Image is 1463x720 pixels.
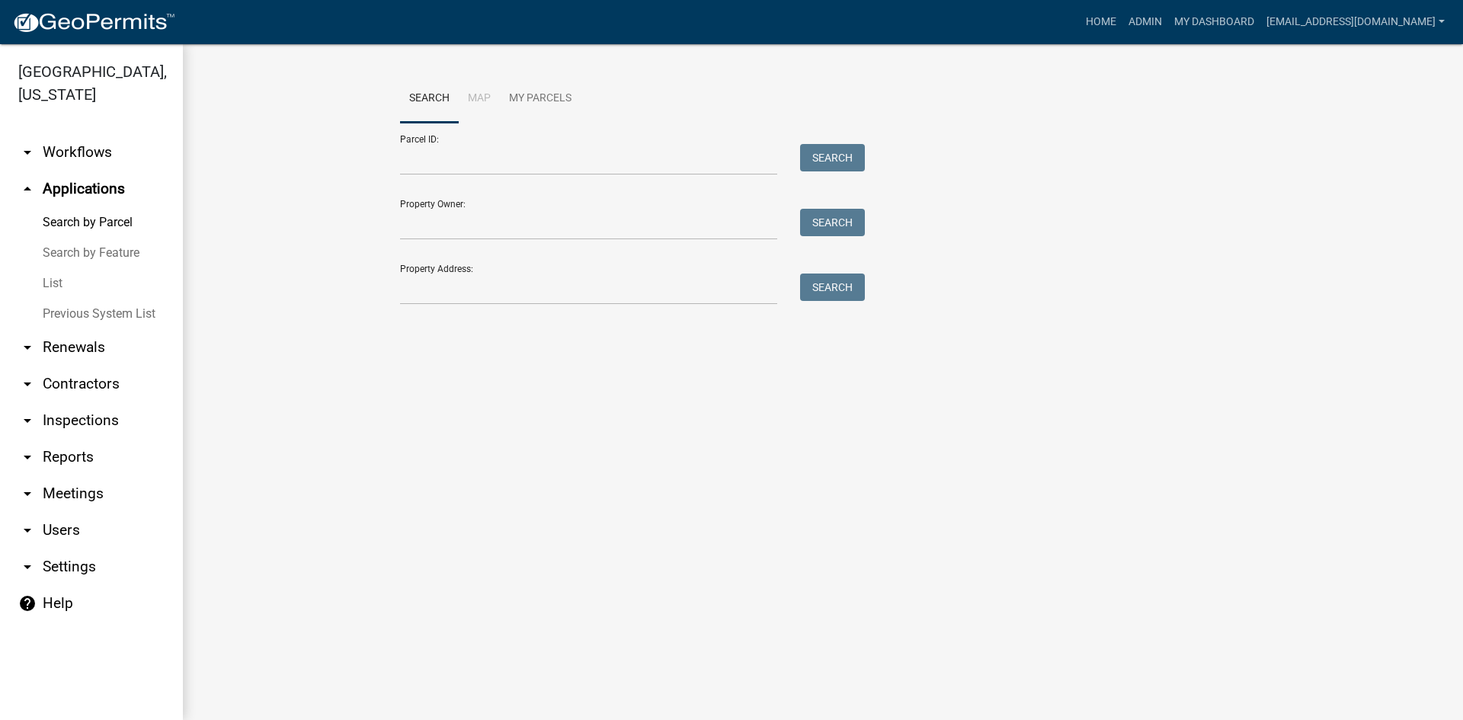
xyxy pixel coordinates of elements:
a: My Parcels [500,75,581,123]
button: Search [800,274,865,301]
button: Search [800,144,865,171]
i: arrow_drop_down [18,375,37,393]
i: arrow_drop_down [18,411,37,430]
i: arrow_drop_down [18,448,37,466]
a: [EMAIL_ADDRESS][DOMAIN_NAME] [1260,8,1451,37]
i: arrow_drop_down [18,558,37,576]
a: Home [1080,8,1122,37]
a: My Dashboard [1168,8,1260,37]
a: Search [400,75,459,123]
a: Admin [1122,8,1168,37]
button: Search [800,209,865,236]
i: arrow_drop_down [18,338,37,357]
i: arrow_drop_up [18,180,37,198]
i: help [18,594,37,613]
i: arrow_drop_down [18,485,37,503]
i: arrow_drop_down [18,521,37,539]
i: arrow_drop_down [18,143,37,162]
